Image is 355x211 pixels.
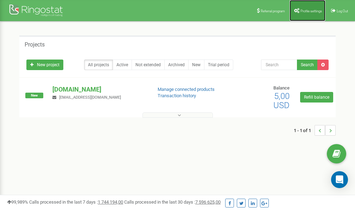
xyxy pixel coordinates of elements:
[113,60,132,70] a: Active
[297,60,318,70] button: Search
[25,93,43,98] span: New
[195,199,221,205] u: 7 596 625,00
[294,118,336,143] nav: ...
[29,199,123,205] span: Calls processed in the last 7 days :
[25,42,45,48] h5: Projects
[273,85,290,91] span: Balance
[331,171,348,188] div: Open Intercom Messenger
[158,93,196,98] a: Transaction history
[26,60,63,70] a: New project
[124,199,221,205] span: Calls processed in the last 30 days :
[158,87,215,92] a: Manage connected products
[337,9,348,13] span: Log Out
[7,199,28,205] span: 99,989%
[273,91,290,110] span: 5,00 USD
[59,95,121,100] span: [EMAIL_ADDRESS][DOMAIN_NAME]
[204,60,233,70] a: Trial period
[84,60,113,70] a: All projects
[188,60,204,70] a: New
[98,199,123,205] u: 1 744 194,00
[261,9,285,13] span: Referral program
[294,125,315,136] span: 1 - 1 of 1
[164,60,189,70] a: Archived
[132,60,165,70] a: Not extended
[300,92,333,103] a: Refill balance
[261,60,297,70] input: Search
[52,85,146,94] p: [DOMAIN_NAME]
[300,9,322,13] span: Profile settings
